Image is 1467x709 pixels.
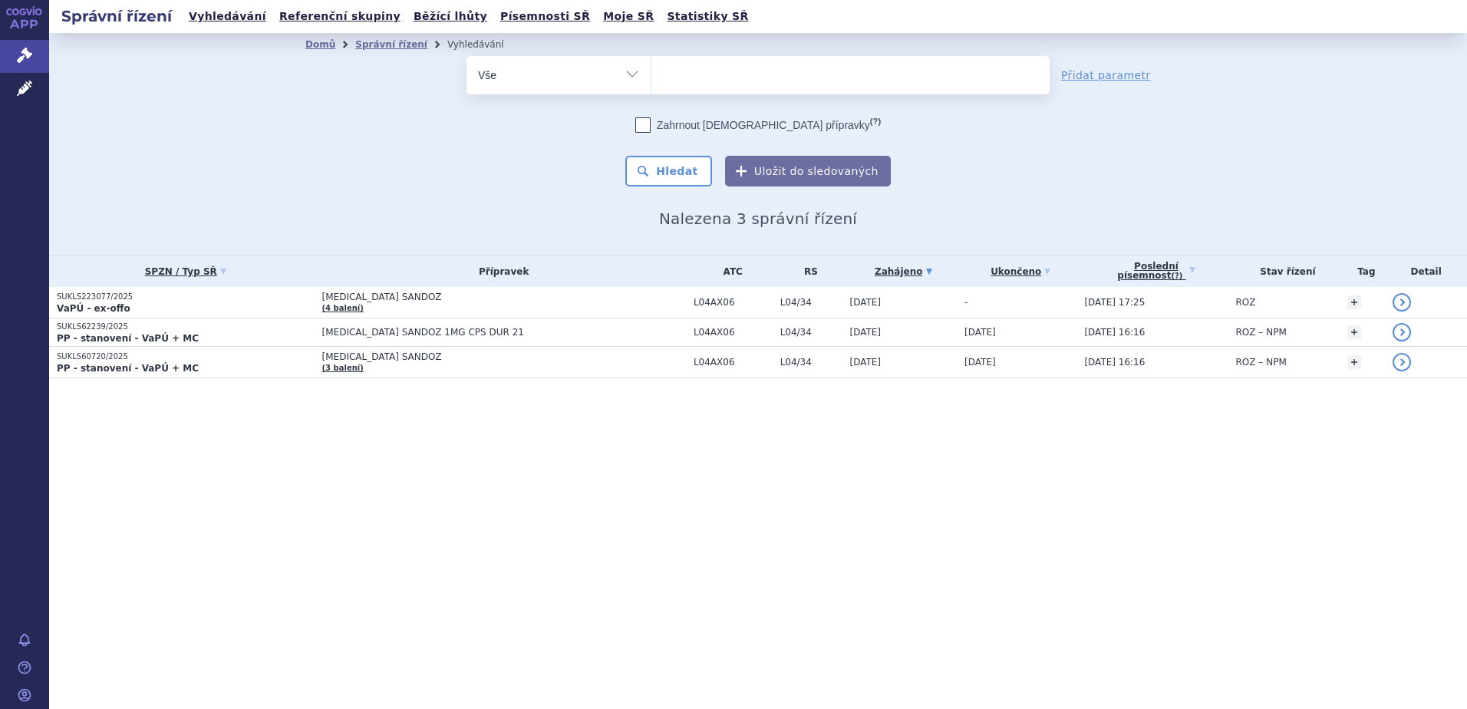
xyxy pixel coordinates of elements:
[57,351,315,362] p: SUKLS60720/2025
[964,297,968,308] span: -
[662,6,753,27] a: Statistiky SŘ
[322,364,364,372] a: (3 balení)
[1393,293,1411,312] a: detail
[1340,256,1385,287] th: Tag
[1084,357,1145,368] span: [DATE] 16:16
[1385,256,1467,287] th: Detail
[1084,256,1228,287] a: Poslednípísemnost(?)
[57,303,130,314] strong: VaPÚ - ex-offo
[57,363,199,374] strong: PP - stanovení - VaPÚ + MC
[1347,325,1361,339] a: +
[870,117,881,127] abbr: (?)
[635,117,881,133] label: Zahrnout [DEMOGRAPHIC_DATA] přípravky
[322,327,686,338] span: [MEDICAL_DATA] SANDOZ 1MG CPS DUR 21
[496,6,595,27] a: Písemnosti SŘ
[964,327,996,338] span: [DATE]
[780,357,842,368] span: L04/34
[275,6,405,27] a: Referenční skupiny
[1228,256,1340,287] th: Stav řízení
[57,292,315,302] p: SUKLS223077/2025
[964,357,996,368] span: [DATE]
[57,322,315,332] p: SUKLS62239/2025
[1347,295,1361,309] a: +
[849,261,957,282] a: Zahájeno
[1347,355,1361,369] a: +
[725,156,891,186] button: Uložit do sledovaných
[49,5,184,27] h2: Správní řízení
[322,304,364,312] a: (4 balení)
[322,292,686,302] span: [MEDICAL_DATA] SANDOZ
[773,256,842,287] th: RS
[849,327,881,338] span: [DATE]
[409,6,492,27] a: Běžící lhůty
[322,351,686,362] span: [MEDICAL_DATA] SANDOZ
[694,297,773,308] span: L04AX06
[1393,323,1411,341] a: detail
[57,333,199,344] strong: PP - stanovení - VaPÚ + MC
[694,357,773,368] span: L04AX06
[1084,297,1145,308] span: [DATE] 17:25
[849,297,881,308] span: [DATE]
[315,256,686,287] th: Přípravek
[355,39,427,50] a: Správní řízení
[964,261,1076,282] a: Ukončeno
[659,209,857,228] span: Nalezena 3 správní řízení
[780,327,842,338] span: L04/34
[1236,297,1256,308] span: ROZ
[1236,357,1287,368] span: ROZ – NPM
[447,33,524,56] li: Vyhledávání
[694,327,773,338] span: L04AX06
[598,6,658,27] a: Moje SŘ
[1393,353,1411,371] a: detail
[1084,327,1145,338] span: [DATE] 16:16
[780,297,842,308] span: L04/34
[1171,272,1182,281] abbr: (?)
[625,156,712,186] button: Hledat
[849,357,881,368] span: [DATE]
[184,6,271,27] a: Vyhledávání
[57,261,315,282] a: SPZN / Typ SŘ
[1061,68,1151,83] a: Přidat parametr
[305,39,335,50] a: Domů
[686,256,773,287] th: ATC
[1236,327,1287,338] span: ROZ – NPM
